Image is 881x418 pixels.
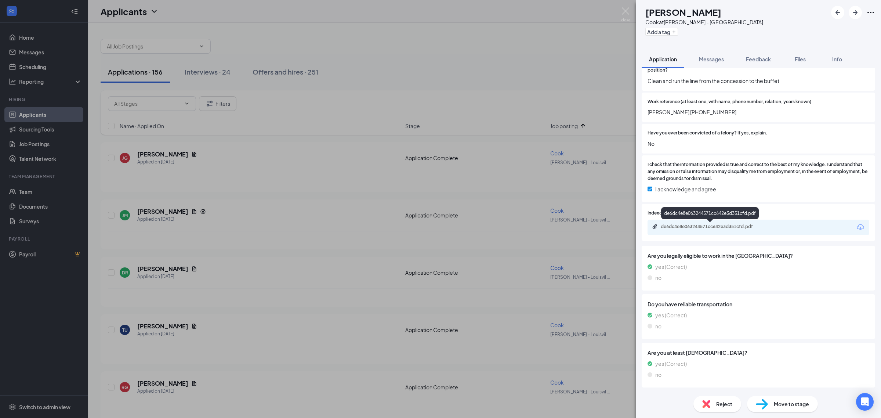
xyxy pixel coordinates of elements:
[833,8,842,17] svg: ArrowLeftNew
[648,98,811,105] span: Work reference (at least one, with name, phone number, relation, years known)
[648,130,767,137] span: Have you ever been convicted of a felony? If yes, explain.
[648,77,869,85] span: Clean and run the line from the concession to the buffet
[655,185,716,193] span: I acknowledge and agree
[648,140,869,148] span: No
[648,161,869,182] span: I check that the information provided is true and correct to the best of my knowledge. I understa...
[856,393,874,411] div: Open Intercom Messenger
[866,8,875,17] svg: Ellipses
[655,360,687,368] span: yes (Correct)
[672,30,676,34] svg: Plus
[661,224,764,230] div: de6dc4e8e063244571cc642e3d351cfd.pdf
[655,274,661,282] span: no
[856,223,865,232] svg: Download
[648,210,680,217] span: Indeed Resume
[645,18,763,26] div: Cook at [PERSON_NAME] - [GEOGRAPHIC_DATA]
[645,6,721,18] h1: [PERSON_NAME]
[851,8,860,17] svg: ArrowRight
[746,56,771,62] span: Feedback
[648,108,869,116] span: [PERSON_NAME] [PHONE_NUMBER]
[831,6,844,19] button: ArrowLeftNew
[648,349,869,357] span: Are you at least [DEMOGRAPHIC_DATA]?
[795,56,806,62] span: Files
[649,56,677,62] span: Application
[661,207,759,219] div: de6dc4e8e063244571cc642e3d351cfd.pdf
[655,322,661,330] span: no
[699,56,724,62] span: Messages
[774,400,809,408] span: Move to stage
[645,28,678,36] button: PlusAdd a tag
[648,252,869,260] span: Are you legally eligible to work in the [GEOGRAPHIC_DATA]?
[716,400,732,408] span: Reject
[849,6,862,19] button: ArrowRight
[832,56,842,62] span: Info
[655,371,661,379] span: no
[655,311,687,319] span: yes (Correct)
[652,224,771,231] a: Paperclipde6dc4e8e063244571cc642e3d351cfd.pdf
[655,263,687,271] span: yes (Correct)
[652,224,658,230] svg: Paperclip
[648,300,869,308] span: Do you have reliable transportation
